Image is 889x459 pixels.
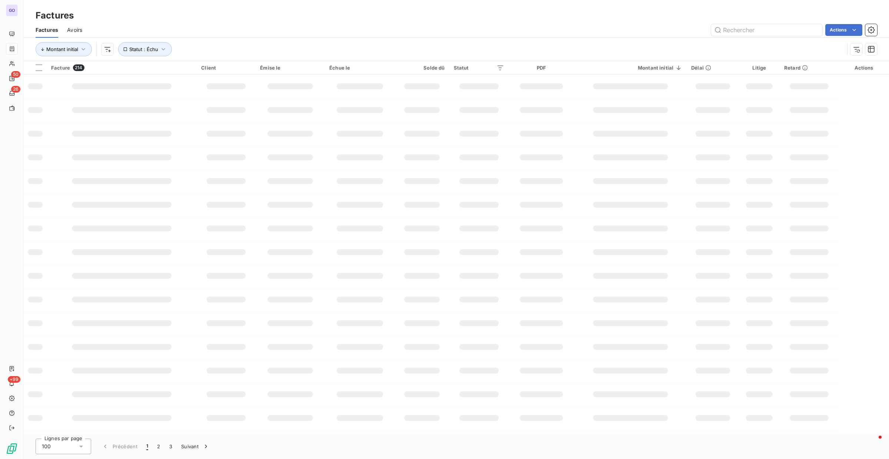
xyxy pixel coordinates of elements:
span: +99 [8,376,20,383]
div: Solde dû [399,65,445,71]
img: Logo LeanPay [6,443,18,455]
div: Client [201,65,251,71]
div: Litige [743,65,775,71]
span: Montant initial [46,46,78,52]
span: Avoirs [67,26,82,34]
div: Retard [784,65,834,71]
div: PDF [513,65,569,71]
h3: Factures [36,9,74,22]
div: Actions [843,65,885,71]
span: 26 [11,86,20,93]
div: Échue le [329,65,390,71]
button: 1 [142,439,153,454]
button: Actions [825,24,862,36]
span: Statut : Échu [129,46,158,52]
div: Émise le [260,65,320,71]
span: Facture [51,65,70,71]
span: 214 [73,64,84,71]
iframe: Intercom live chat [864,434,882,452]
span: 100 [42,443,51,450]
span: Factures [36,26,58,34]
div: Statut [454,65,505,71]
div: Délai [691,65,735,71]
span: 50 [11,71,20,78]
button: 3 [165,439,177,454]
button: Suivant [177,439,214,454]
button: Montant initial [36,42,92,56]
div: GO [6,4,18,16]
input: Rechercher [711,24,822,36]
button: 2 [153,439,164,454]
button: Statut : Échu [118,42,172,56]
div: Montant initial [579,65,682,71]
button: Précédent [97,439,142,454]
span: 1 [146,443,148,450]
